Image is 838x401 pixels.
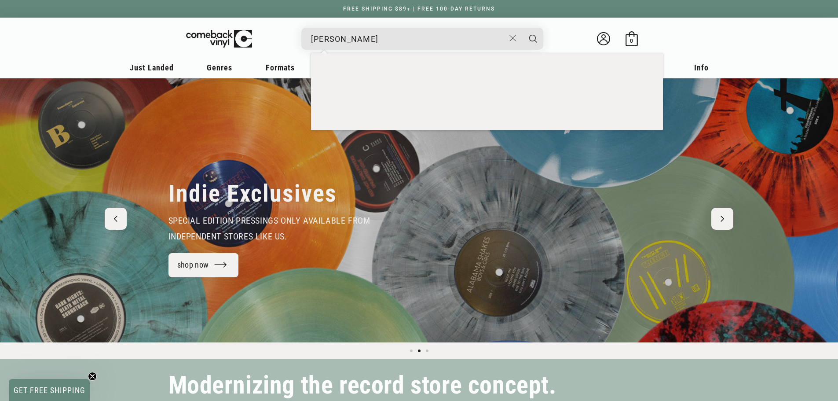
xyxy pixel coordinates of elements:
span: Genres [207,63,232,72]
a: FREE SHIPPING $89+ | FREE 100-DAY RETURNS [334,6,504,12]
button: Load slide 2 of 3 [415,347,423,355]
span: Formats [266,63,295,72]
h2: Indie Exclusives [168,179,337,208]
div: GET FREE SHIPPINGClose teaser [9,379,90,401]
span: GET FREE SHIPPING [14,386,85,395]
span: special edition pressings only available from independent stores like us. [168,215,370,242]
h2: Modernizing the record store concept. [168,375,556,396]
button: Next slide [711,208,733,230]
button: Load slide 3 of 3 [423,347,431,355]
button: Close [505,29,521,48]
span: Info [694,63,709,72]
span: Just Landed [130,63,174,72]
button: Search [522,28,544,50]
button: Close teaser [88,372,97,381]
input: When autocomplete results are available use up and down arrows to review and enter to select [311,30,505,48]
span: 0 [630,37,633,44]
a: shop now [168,253,239,277]
div: Search [301,28,543,50]
button: Previous slide [105,208,127,230]
button: Load slide 1 of 3 [407,347,415,355]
